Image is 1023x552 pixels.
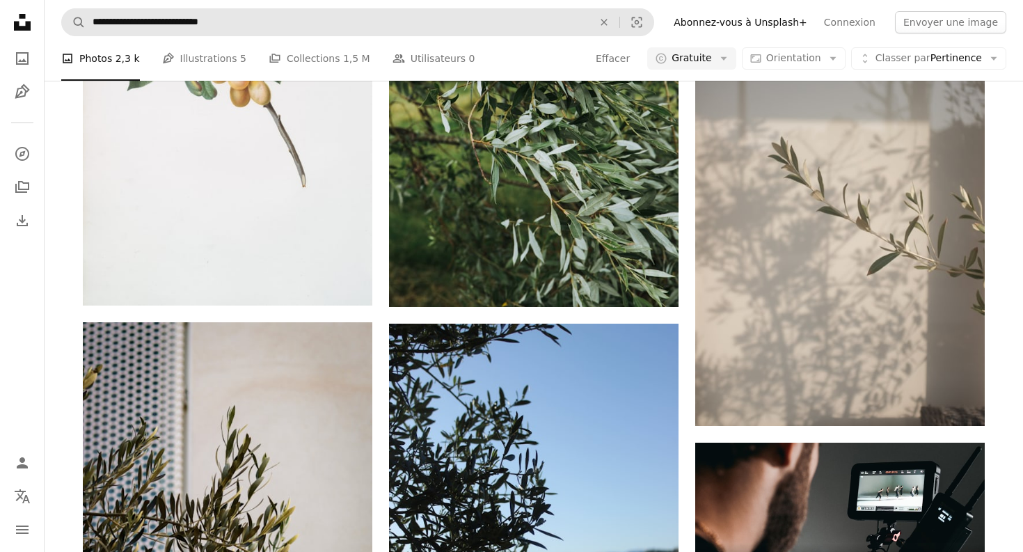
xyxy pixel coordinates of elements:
a: Collections [8,173,36,201]
span: 0 [468,51,475,66]
a: Accueil — Unsplash [8,8,36,39]
button: Orientation [742,47,846,70]
button: Gratuite [647,47,736,70]
a: Photos [8,45,36,72]
a: Connexion [816,11,884,33]
span: 1,5 M [343,51,370,66]
form: Rechercher des visuels sur tout le site [61,8,654,36]
a: Utilisateurs 0 [392,36,475,81]
a: Connexion / S’inscrire [8,449,36,477]
a: Une branche avec des prunes jaunes mûres et des feuilles vertes. [83,79,372,91]
button: Envoyer une image [895,11,1006,33]
span: Gratuite [672,52,712,65]
span: Classer par [875,52,930,63]
button: Menu [8,516,36,544]
a: Explorer [8,140,36,168]
span: Pertinence [875,52,982,65]
a: Illustrations 5 [162,36,246,81]
button: Effacer [589,9,619,36]
a: un oiseau est perché sur une branche d’arbre [389,83,679,95]
a: Branche d’olivier avec une montagne en toile de fond. [389,534,679,546]
span: Orientation [766,52,821,63]
a: Collections 1,5 M [269,36,370,81]
button: Effacer [595,47,631,70]
span: 5 [240,51,246,66]
a: plante verte devant le rideau de fenêtre blanc [695,202,985,214]
button: Langue [8,482,36,510]
a: Illustrations [8,78,36,106]
a: Gros plan d’une plante aux feuilles vertes [83,533,372,546]
a: Abonnez-vous à Unsplash+ [665,11,816,33]
button: Rechercher sur Unsplash [62,9,86,36]
button: Classer parPertinence [851,47,1006,70]
button: Recherche de visuels [620,9,653,36]
a: Historique de téléchargement [8,207,36,235]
